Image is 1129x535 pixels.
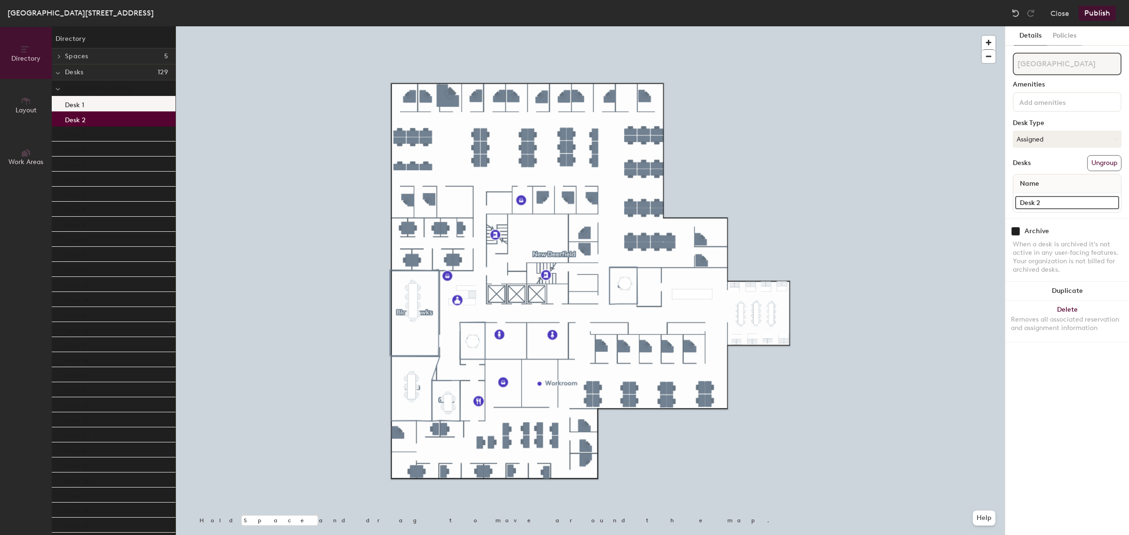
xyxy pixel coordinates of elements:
[52,34,175,48] h1: Directory
[1015,175,1044,192] span: Name
[1011,315,1123,332] div: Removes all associated reservation and assignment information
[8,158,43,166] span: Work Areas
[164,53,168,60] span: 5
[65,234,88,244] p: Desk 10
[65,249,87,260] p: Desk 11
[65,85,131,93] span: [GEOGRAPHIC_DATA]
[1014,26,1047,46] button: Details
[65,189,85,199] p: Desk 7
[65,309,88,320] p: Desk 15
[1050,6,1069,21] button: Close
[1018,96,1102,107] input: Add amenities
[65,444,89,455] p: Desk 24
[65,264,88,275] p: Desk 12
[1011,8,1020,18] img: Undo
[1025,228,1049,235] div: Archive
[65,399,88,410] p: Desk 21
[65,53,88,60] span: Spaces
[1079,6,1116,21] button: Publish
[65,69,83,76] span: Desks
[16,106,37,114] span: Layout
[65,504,89,515] p: Desk 28
[1013,81,1121,88] div: Amenities
[65,474,89,485] p: Desk 26
[65,324,88,335] p: Desk 16
[1005,300,1129,342] button: DeleteRemoves all associated reservation and assignment information
[973,511,995,526] button: Help
[65,173,86,184] p: Desk 6
[65,384,90,395] p: Desk 20
[65,128,86,139] p: Desk 3
[11,55,40,63] span: Directory
[65,279,88,290] p: Desk 13
[1026,8,1035,18] img: Redo
[65,369,88,380] p: Desk 19
[65,339,87,350] p: Desk 17
[1013,240,1121,274] div: When a desk is archived it's not active in any user-facing features. Your organization is not bil...
[65,219,86,229] p: Desk 9
[1047,26,1082,46] button: Policies
[8,7,154,19] div: [GEOGRAPHIC_DATA][STREET_ADDRESS]
[1015,196,1119,209] input: Unnamed desk
[65,414,89,425] p: Desk 22
[65,143,86,154] p: Desk 4
[1087,155,1121,171] button: Ungroup
[158,69,168,76] span: 129
[65,429,89,440] p: Desk 23
[65,519,89,530] p: Desk 29
[65,459,89,470] p: Desk 25
[65,158,86,169] p: Desk 5
[65,489,89,500] p: Desk 27
[65,113,86,124] p: Desk 2
[1013,119,1121,127] div: Desk Type
[65,294,88,305] p: Desk 14
[1005,282,1129,300] button: Duplicate
[65,98,84,109] p: Desk 1
[65,354,88,365] p: Desk 18
[1013,159,1031,167] div: Desks
[1013,131,1121,148] button: Assigned
[65,204,86,214] p: Desk 8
